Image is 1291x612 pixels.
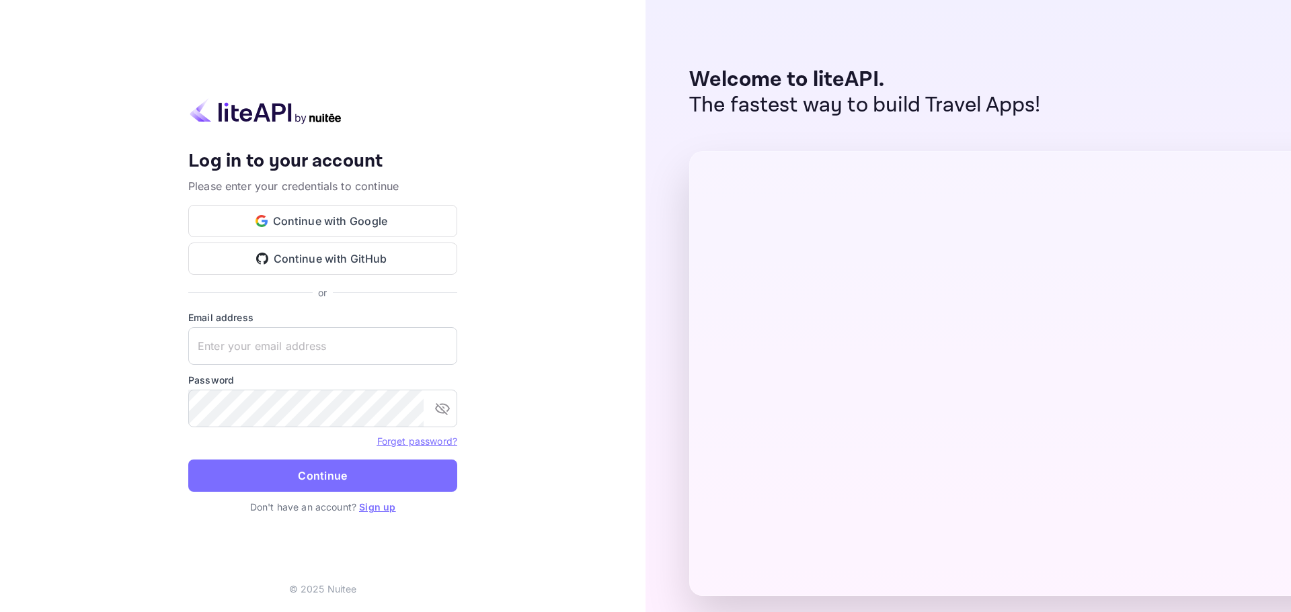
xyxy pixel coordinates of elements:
button: Continue with Google [188,205,457,237]
label: Password [188,373,457,387]
p: © 2025 Nuitee [289,582,357,596]
button: toggle password visibility [429,395,456,422]
p: Please enter your credentials to continue [188,178,457,194]
h4: Log in to your account [188,150,457,173]
p: or [318,286,327,300]
label: Email address [188,310,457,324]
button: Continue with GitHub [188,243,457,275]
img: liteapi [188,98,343,124]
p: Welcome to liteAPI. [689,67,1041,93]
a: Forget password? [377,434,457,447]
input: Enter your email address [188,327,457,365]
p: Don't have an account? [188,500,457,514]
a: Sign up [359,501,395,513]
a: Forget password? [377,435,457,447]
button: Continue [188,460,457,492]
p: The fastest way to build Travel Apps! [689,93,1041,118]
